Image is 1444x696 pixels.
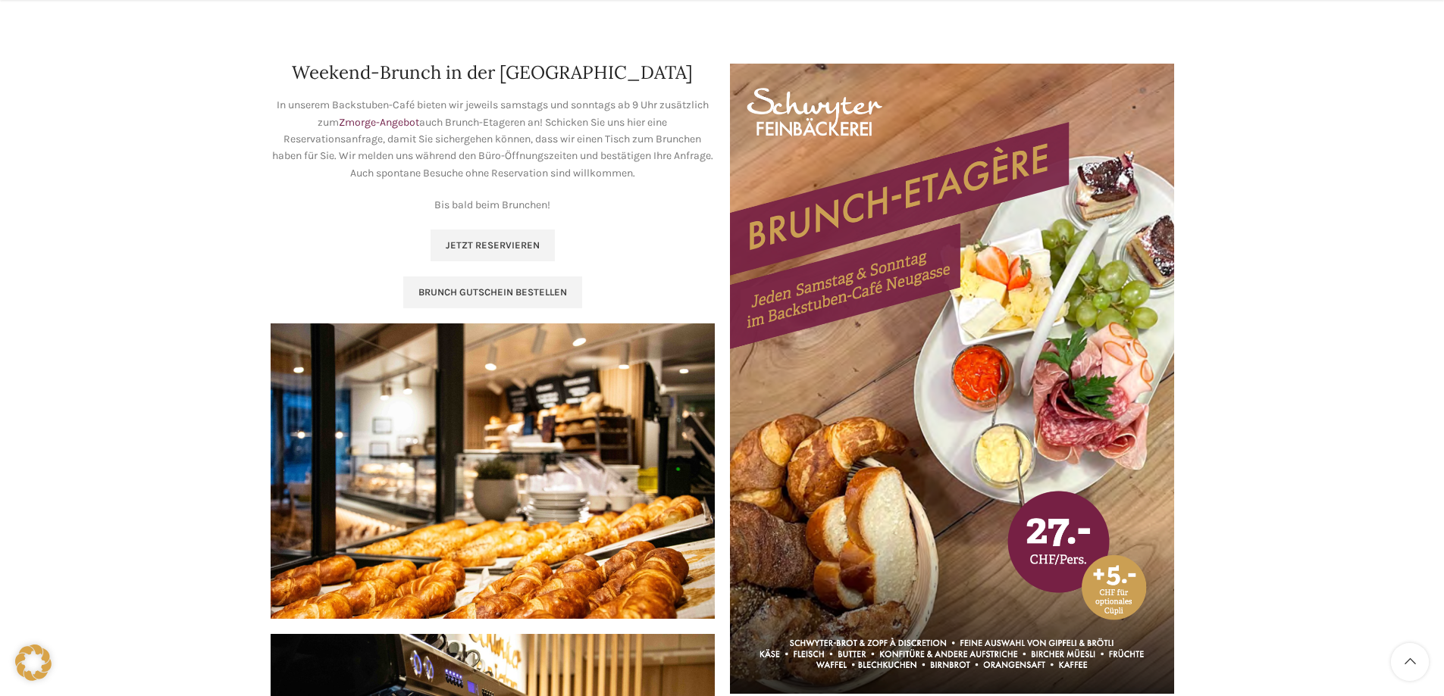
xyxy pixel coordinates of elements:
[271,197,715,214] p: Bis bald beim Brunchen!
[431,229,555,261] a: Jetzt reservieren
[1391,643,1429,681] a: Scroll to top button
[271,97,715,182] p: In unserem Backstuben-Café bieten wir jeweils samstags und sonntags ab 9 Uhr zusätzlich zum auch ...
[271,64,715,82] h2: Weekend-Brunch in der [GEOGRAPHIC_DATA]
[403,276,582,308] a: Brunch Gutschein bestellen
[446,239,540,251] span: Jetzt reservieren
[339,116,419,129] a: Zmorge-Angebot
[418,286,567,298] span: Brunch Gutschein bestellen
